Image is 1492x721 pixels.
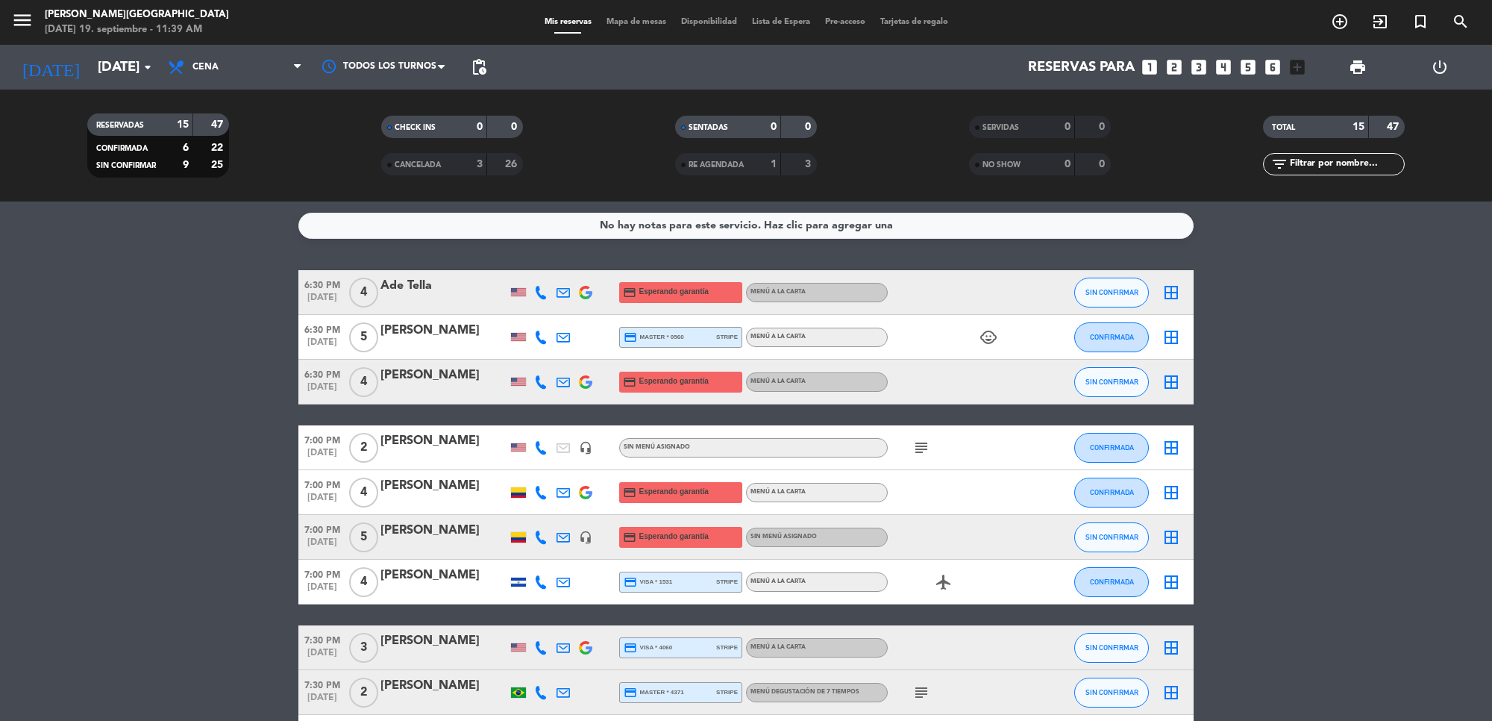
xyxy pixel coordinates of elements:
[1085,688,1138,696] span: SIN CONFIRMAR
[177,119,189,130] strong: 15
[380,276,507,296] div: Ade Tella
[395,124,436,131] span: CHECK INS
[1074,433,1149,463] button: CONFIRMADA
[1074,367,1149,397] button: SIN CONFIRMAR
[1165,57,1184,77] i: looks_two
[818,18,873,26] span: Pre-acceso
[349,478,378,508] span: 4
[1162,573,1180,591] i: border_all
[1085,643,1138,652] span: SIN CONFIRMAR
[805,159,814,169] strong: 3
[1162,284,1180,302] i: border_all
[96,145,148,152] span: CONFIRMADA
[298,520,346,537] span: 7:00 PM
[1288,156,1404,172] input: Filtrar por nombre...
[96,162,156,169] span: SIN CONFIRMAR
[183,160,189,170] strong: 9
[11,9,34,37] button: menu
[1162,484,1180,502] i: border_all
[716,643,738,652] span: stripe
[1214,57,1233,77] i: looks_4
[298,693,346,710] span: [DATE]
[1371,13,1389,31] i: exit_to_app
[912,439,930,457] i: subject
[771,122,777,132] strong: 0
[349,567,378,597] span: 4
[639,375,709,387] span: Esperando garantía
[380,676,507,696] div: [PERSON_NAME]
[624,686,637,699] i: credit_card
[511,122,520,132] strong: 0
[298,275,346,293] span: 6:30 PM
[623,531,636,544] i: credit_card
[477,159,483,169] strong: 3
[211,119,226,130] strong: 47
[1189,57,1209,77] i: looks_3
[1085,533,1138,541] span: SIN CONFIRMAR
[477,122,483,132] strong: 0
[11,51,90,84] i: [DATE]
[298,675,346,693] span: 7:30 PM
[750,334,806,340] span: Menú a la carta
[1452,13,1470,31] i: search
[11,9,34,31] i: menu
[395,161,441,169] span: CANCELADA
[1074,678,1149,708] button: SIN CONFIRMAR
[750,689,859,695] span: Menú degustación de 7 tiempos
[623,375,636,389] i: credit_card
[298,565,346,582] span: 7:00 PM
[639,486,709,498] span: Esperando garantía
[1090,488,1134,496] span: CONFIRMADA
[298,293,346,310] span: [DATE]
[1028,59,1135,75] span: Reservas para
[674,18,745,26] span: Disponibilidad
[380,631,507,651] div: [PERSON_NAME]
[579,286,592,299] img: google-logo.png
[380,321,507,340] div: [PERSON_NAME]
[1349,58,1367,76] span: print
[750,289,806,295] span: Menú a la carta
[349,433,378,463] span: 2
[1065,159,1071,169] strong: 0
[298,448,346,465] span: [DATE]
[298,320,346,337] span: 6:30 PM
[1263,57,1282,77] i: looks_6
[1387,122,1402,132] strong: 47
[139,58,157,76] i: arrow_drop_down
[623,286,636,299] i: credit_card
[1090,578,1134,586] span: CONFIRMADA
[1085,378,1138,386] span: SIN CONFIRMAR
[211,160,226,170] strong: 25
[624,641,637,655] i: credit_card
[298,337,346,355] span: [DATE]
[639,286,709,298] span: Esperando garantía
[624,331,637,344] i: credit_card
[380,521,507,540] div: [PERSON_NAME]
[349,633,378,663] span: 3
[982,124,1019,131] span: SERVIDAS
[470,58,488,76] span: pending_actions
[349,278,378,308] span: 4
[935,573,953,591] i: airplanemode_active
[1331,13,1349,31] i: add_circle_outline
[716,577,738,587] span: stripe
[579,486,592,499] img: google-logo.png
[1238,57,1258,77] i: looks_5
[979,328,997,346] i: child_care
[579,375,592,389] img: google-logo.png
[380,476,507,496] div: [PERSON_NAME]
[1090,443,1134,452] span: CONFIRMADA
[771,159,777,169] strong: 1
[349,522,378,552] span: 5
[624,331,684,344] span: master * 0560
[624,575,637,589] i: credit_card
[579,531,592,544] i: headset_mic
[750,534,817,540] span: Sin menú asignado
[624,641,672,655] span: visa * 4060
[380,431,507,451] div: [PERSON_NAME]
[1140,57,1159,77] i: looks_one
[912,684,930,702] i: subject
[298,365,346,382] span: 6:30 PM
[750,378,806,384] span: Menú a la carta
[750,578,806,584] span: Menú a la carta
